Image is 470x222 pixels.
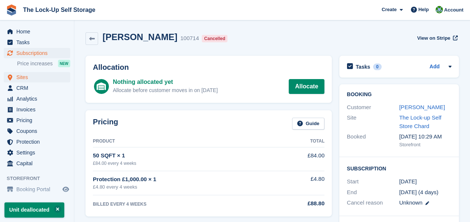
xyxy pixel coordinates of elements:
[275,147,324,171] td: £84.00
[4,37,70,48] a: menu
[347,92,451,98] h2: Booking
[4,115,70,125] a: menu
[16,147,61,158] span: Settings
[4,94,70,104] a: menu
[93,136,275,147] th: Product
[347,188,399,197] div: End
[356,63,370,70] h2: Tasks
[16,158,61,169] span: Capital
[347,164,451,172] h2: Subscription
[4,158,70,169] a: menu
[16,37,61,48] span: Tasks
[16,104,61,115] span: Invoices
[399,133,451,141] div: [DATE] 10:29 AM
[399,199,422,206] span: Unknown
[4,126,70,136] a: menu
[93,118,118,130] h2: Pricing
[58,60,70,67] div: NEW
[4,72,70,82] a: menu
[103,32,177,42] h2: [PERSON_NAME]
[93,160,275,167] div: £84.00 every 4 weeks
[4,147,70,158] a: menu
[93,183,275,191] div: £4.80 every 4 weeks
[4,104,70,115] a: menu
[61,185,70,194] a: Preview store
[382,6,396,13] span: Create
[399,114,441,129] a: The Lock-up Self Store Chard
[113,78,218,86] div: Nothing allocated yet
[6,4,17,16] img: stora-icon-8386f47178a22dfd0bd8f6a31ec36ba5ce8667c1dd55bd0f319d3a0aa187defe.svg
[7,175,74,182] span: Storefront
[16,137,61,147] span: Protection
[399,189,438,195] span: [DATE] (4 days)
[347,177,399,186] div: Start
[4,26,70,37] a: menu
[435,6,443,13] img: Andrew Beer
[93,63,324,72] h2: Allocation
[444,6,463,14] span: Account
[16,26,61,37] span: Home
[347,114,399,130] div: Site
[17,60,53,67] span: Price increases
[414,32,459,44] a: View on Stripe
[347,199,399,207] div: Cancel reason
[4,137,70,147] a: menu
[202,35,227,42] div: Cancelled
[113,86,218,94] div: Allocate before customer moves in on [DATE]
[275,199,324,208] div: £88.80
[4,202,64,218] p: Unit deallocated
[275,136,324,147] th: Total
[16,184,61,195] span: Booking Portal
[373,63,382,70] div: 0
[180,34,199,43] div: 100714
[289,79,324,94] a: Allocate
[430,63,440,71] a: Add
[347,103,399,112] div: Customer
[399,177,416,186] time: 2025-08-14 23:00:00 UTC
[417,35,450,42] span: View on Stripe
[93,175,275,184] div: Protection £1,000.00 × 1
[4,48,70,58] a: menu
[16,94,61,104] span: Analytics
[4,184,70,195] a: menu
[418,6,429,13] span: Help
[4,83,70,93] a: menu
[16,115,61,125] span: Pricing
[16,126,61,136] span: Coupons
[93,151,275,160] div: 50 SQFT × 1
[399,141,451,148] div: Storefront
[93,201,275,208] div: BILLED EVERY 4 WEEKS
[16,72,61,82] span: Sites
[16,83,61,93] span: CRM
[20,4,98,16] a: The Lock-Up Self Storage
[16,48,61,58] span: Subscriptions
[292,118,325,130] a: Guide
[17,59,70,68] a: Price increases NEW
[347,133,399,148] div: Booked
[275,171,324,195] td: £4.80
[399,104,445,110] a: [PERSON_NAME]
